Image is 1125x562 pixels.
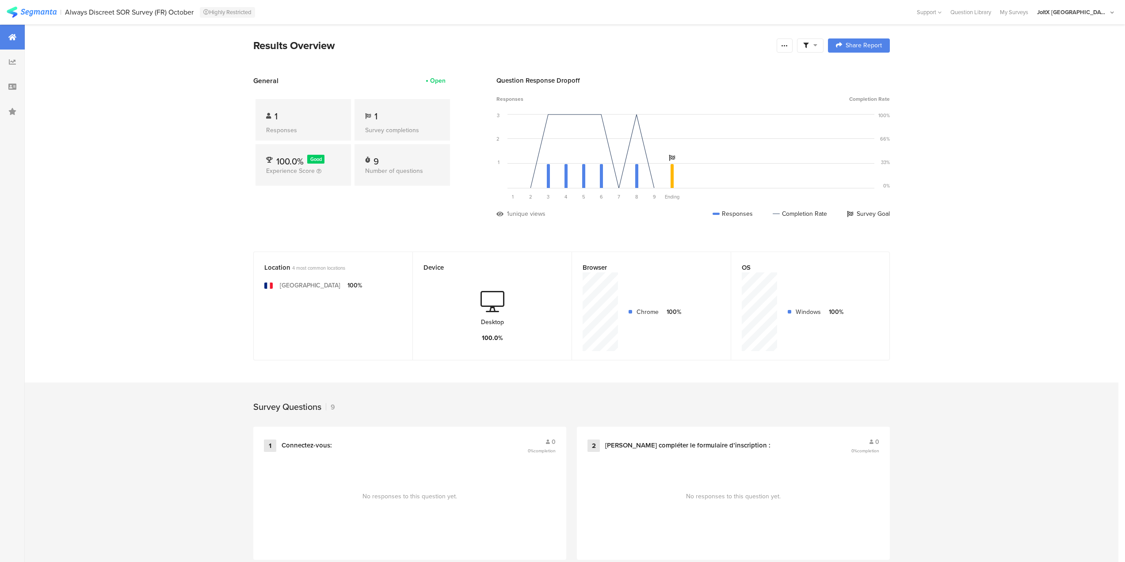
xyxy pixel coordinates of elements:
[264,440,276,452] div: 1
[275,110,278,123] span: 1
[946,8,995,16] a: Question Library
[200,7,255,18] div: Highly Restricted
[828,307,843,317] div: 100%
[995,8,1033,16] a: My Surveys
[374,110,378,123] span: 1
[637,307,659,317] div: Chrome
[653,193,656,200] span: 9
[552,437,556,447] span: 0
[618,193,620,200] span: 7
[423,263,546,272] div: Device
[582,193,585,200] span: 5
[496,135,500,142] div: 2
[534,447,556,454] span: completion
[326,402,335,412] div: 9
[65,8,194,16] div: Always Discreet SOR Survey (FR) October
[773,209,827,218] div: Completion Rate
[280,281,340,290] div: [GEOGRAPHIC_DATA]
[276,155,304,168] span: 100.0%
[713,209,753,218] div: Responses
[282,441,332,450] div: Connectez-vous:
[60,7,61,17] div: |
[365,126,439,135] div: Survey completions
[851,447,879,454] span: 0%
[880,135,890,142] div: 66%
[496,76,890,85] div: Question Response Dropoff
[310,156,322,163] span: Good
[587,440,600,452] div: 2
[600,193,603,200] span: 6
[362,492,457,501] span: No responses to this question yet.
[796,307,821,317] div: Windows
[669,155,675,161] i: Survey Goal
[875,437,879,447] span: 0
[666,307,681,317] div: 100%
[266,126,340,135] div: Responses
[496,95,523,103] span: Responses
[509,209,545,218] div: unique views
[253,76,278,86] span: General
[1037,8,1108,16] div: JoltX [GEOGRAPHIC_DATA]
[564,193,567,200] span: 4
[365,166,423,176] span: Number of questions
[605,441,770,450] div: [PERSON_NAME] compléter le formulaire d’inscription :
[878,112,890,119] div: 100%
[266,166,315,176] span: Experience Score
[547,193,549,200] span: 3
[481,317,504,327] div: Desktop
[635,193,638,200] span: 8
[7,7,57,18] img: segmanta logo
[881,159,890,166] div: 33%
[374,155,379,164] div: 9
[917,5,942,19] div: Support
[253,38,772,54] div: Results Overview
[857,447,879,454] span: completion
[347,281,362,290] div: 100%
[253,400,321,413] div: Survey Questions
[742,263,864,272] div: OS
[528,447,556,454] span: 0%
[497,112,500,119] div: 3
[512,193,514,200] span: 1
[482,333,503,343] div: 100.0%
[847,209,890,218] div: Survey Goal
[292,264,345,271] span: 4 most common locations
[849,95,890,103] span: Completion Rate
[430,76,446,85] div: Open
[686,492,781,501] span: No responses to this question yet.
[507,209,509,218] div: 1
[583,263,706,272] div: Browser
[883,182,890,189] div: 0%
[846,42,882,49] span: Share Report
[663,193,681,200] div: Ending
[529,193,532,200] span: 2
[498,159,500,166] div: 1
[264,263,387,272] div: Location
